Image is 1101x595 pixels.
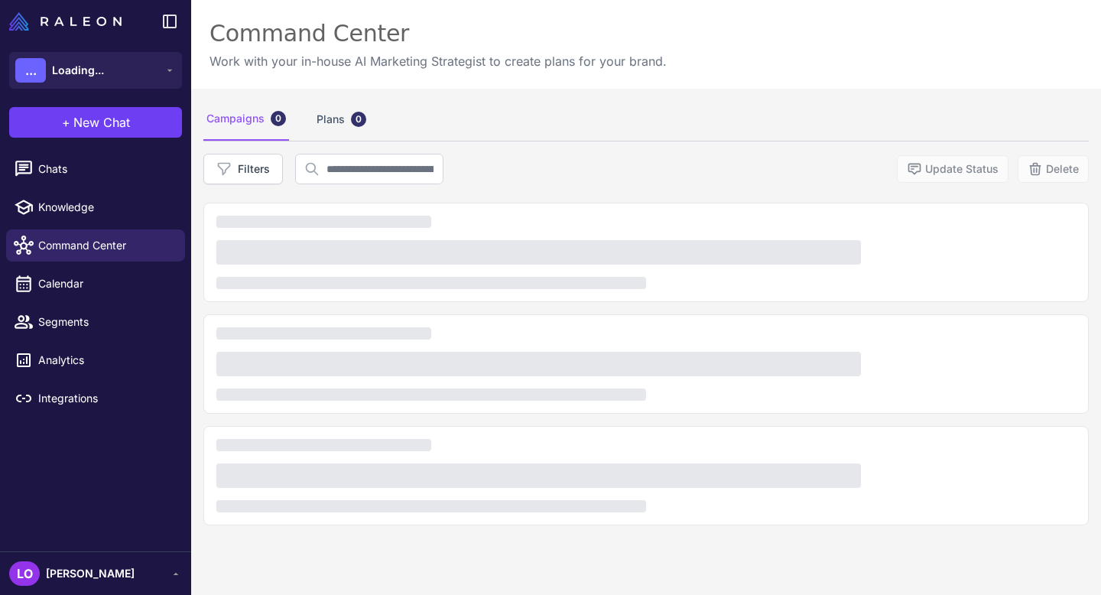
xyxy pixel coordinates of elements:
[38,275,173,292] span: Calendar
[271,111,286,126] div: 0
[9,107,182,138] button: +New Chat
[15,58,46,83] div: ...
[38,199,173,216] span: Knowledge
[73,113,130,132] span: New Chat
[897,155,1008,183] button: Update Status
[209,18,667,49] div: Command Center
[351,112,366,127] div: 0
[62,113,70,132] span: +
[9,561,40,586] div: LO
[52,62,104,79] span: Loading...
[6,382,185,415] a: Integrations
[209,52,667,70] p: Work with your in-house AI Marketing Strategist to create plans for your brand.
[46,565,135,582] span: [PERSON_NAME]
[6,344,185,376] a: Analytics
[203,98,289,141] div: Campaigns
[6,268,185,300] a: Calendar
[38,390,173,407] span: Integrations
[6,153,185,185] a: Chats
[6,306,185,338] a: Segments
[1018,155,1089,183] button: Delete
[9,52,182,89] button: ...Loading...
[313,98,369,141] div: Plans
[6,229,185,262] a: Command Center
[38,314,173,330] span: Segments
[38,237,173,254] span: Command Center
[38,352,173,369] span: Analytics
[6,191,185,223] a: Knowledge
[9,12,122,31] img: Raleon Logo
[38,161,173,177] span: Chats
[203,154,283,184] button: Filters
